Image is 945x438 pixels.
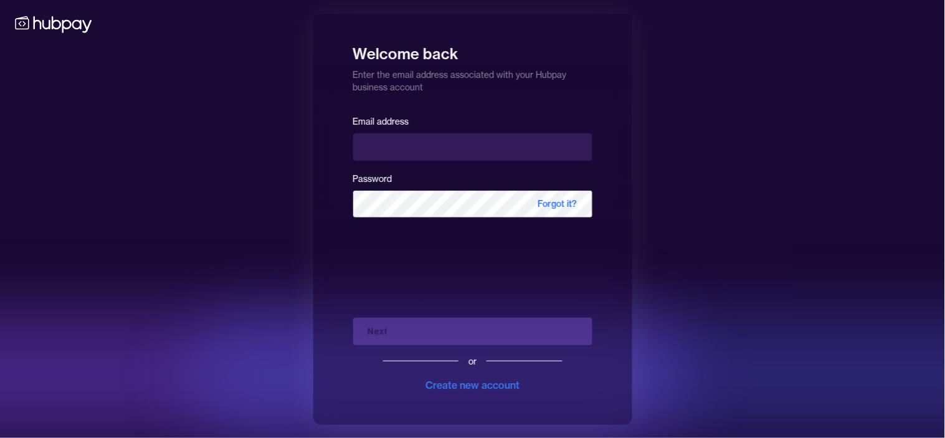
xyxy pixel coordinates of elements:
[353,173,392,184] label: Password
[425,378,520,393] div: Create new account
[353,64,592,93] p: Enter the email address associated with your Hubpay business account
[523,190,592,217] span: Forgot it?
[353,36,592,64] h1: Welcome back
[468,355,477,368] div: or
[353,116,409,127] label: Email address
